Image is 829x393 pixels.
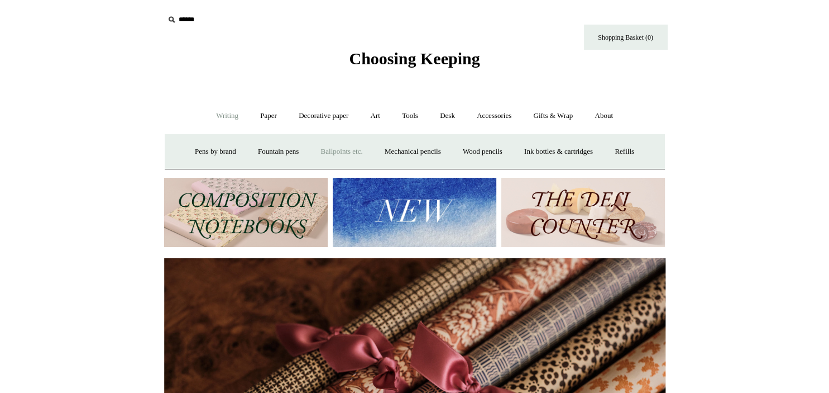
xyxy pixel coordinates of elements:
[289,101,358,131] a: Decorative paper
[361,101,390,131] a: Art
[164,178,328,248] img: 202302 Composition ledgers.jpg__PID:69722ee6-fa44-49dd-a067-31375e5d54ec
[453,137,512,167] a: Wood pencils
[185,137,246,167] a: Pens by brand
[523,101,583,131] a: Gifts & Wrap
[584,101,623,131] a: About
[605,137,644,167] a: Refills
[514,137,603,167] a: Ink bottles & cartridges
[501,178,665,248] img: The Deli Counter
[248,137,309,167] a: Fountain pens
[584,25,668,50] a: Shopping Basket (0)
[467,101,521,131] a: Accessories
[333,178,496,248] img: New.jpg__PID:f73bdf93-380a-4a35-bcfe-7823039498e1
[250,101,287,131] a: Paper
[349,58,480,66] a: Choosing Keeping
[206,101,248,131] a: Writing
[392,101,428,131] a: Tools
[375,137,451,167] a: Mechanical pencils
[430,101,465,131] a: Desk
[311,137,373,167] a: Ballpoints etc.
[349,49,480,68] span: Choosing Keeping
